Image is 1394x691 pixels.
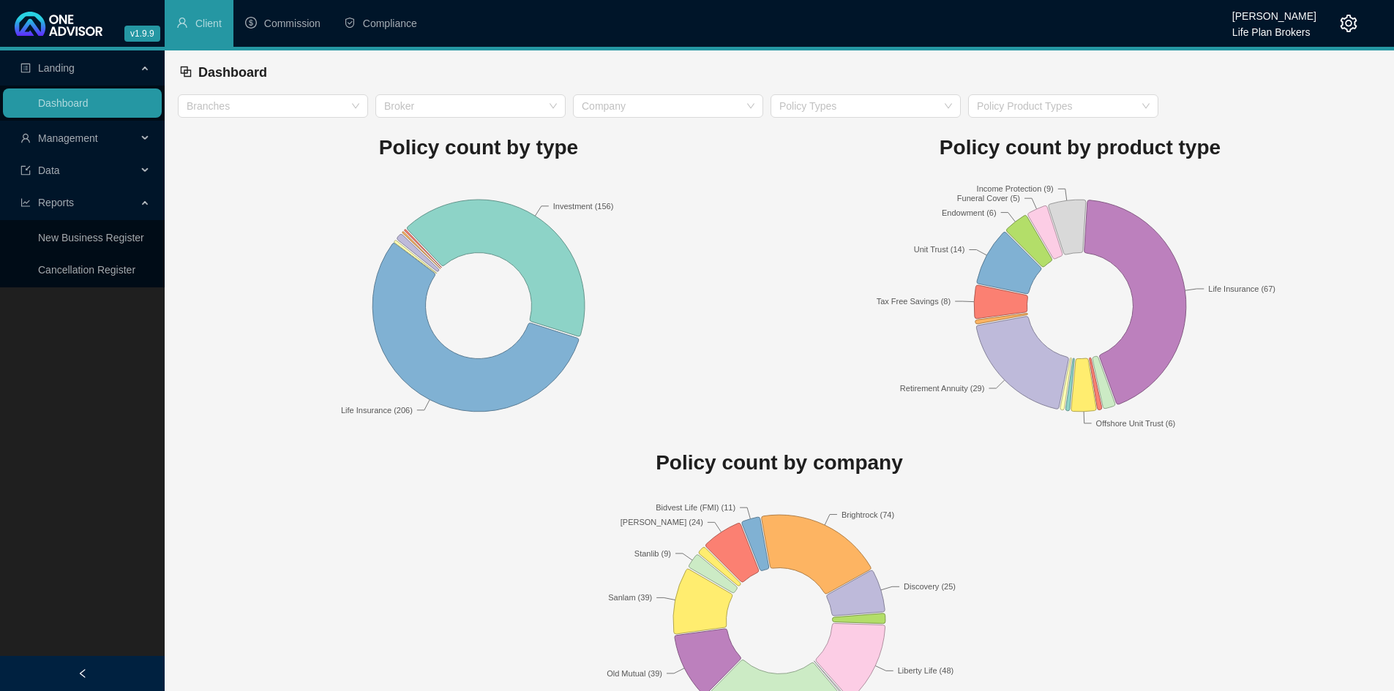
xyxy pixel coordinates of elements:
text: Rewards Program (41) [307,239,388,248]
h1: Policy count by type [178,132,779,164]
h1: Policy count by product type [779,132,1381,164]
text: Unit Trust (14) [914,245,965,254]
span: Compliance [363,18,417,29]
text: Retirement Annuity (29) [900,384,985,393]
span: setting [1340,15,1357,32]
span: profile [20,63,31,73]
span: safety [344,17,356,29]
span: dollar [245,17,257,29]
div: Life Plan Brokers [1232,20,1316,36]
text: Old Mutual (39) [607,669,662,678]
span: Landing [38,62,75,74]
span: v1.9.9 [124,26,160,42]
span: left [78,668,88,679]
span: line-chart [20,197,31,208]
text: Stratum (100) [628,658,677,667]
text: Tax Free Savings (8) [877,297,951,306]
a: Cancellation Register [38,264,135,276]
text: Life Insurance (206) [341,405,413,414]
text: Liberty Life (48) [898,666,953,675]
span: Commission [264,18,321,29]
text: Turnberry Gap (87) [605,584,674,592]
span: import [20,165,31,175]
text: Gap Cover (175) [1154,221,1214,230]
text: Medical Cover (769) [568,364,640,373]
text: Ambledown (20) [648,535,706,544]
span: user [176,17,188,29]
a: New Business Register [38,232,144,243]
text: Rewards Program (32) [904,246,985,254]
span: Reports [38,197,74,208]
a: Dashboard [38,97,89,109]
text: Funeral Cover (5) [957,194,1020,203]
span: Client [195,18,222,29]
h1: Policy count by company [178,447,1381,479]
text: Sanlam (39) [608,593,652,602]
div: [PERSON_NAME] [1232,4,1316,20]
span: Data [38,165,60,176]
text: Brightrock (74) [842,510,894,519]
text: Discovery (25) [904,582,956,591]
text: Investment (156) [553,201,614,210]
img: 2df55531c6924b55f21c4cf5d4484680-logo-light.svg [15,12,102,36]
text: [PERSON_NAME] (24) [621,518,703,526]
text: Extra Medical Savings (16) [914,217,1010,226]
text: Linksave (81) [880,662,928,671]
span: block [179,65,192,78]
text: Medical Aid (201) [978,401,1040,409]
text: Life Insurance (67) [1208,284,1275,292]
span: Dashboard [198,65,267,80]
span: user [20,133,31,143]
text: Stanlib (9) [634,549,671,558]
text: Endowment (6) [942,208,997,216]
text: Income Protection (9) [977,184,1054,193]
span: Management [38,132,98,144]
text: Bidvest Life (FMI) (11) [656,503,735,512]
text: Offshore Unit Trust (6) [1096,418,1176,427]
text: Zestlife (17) [652,547,694,556]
